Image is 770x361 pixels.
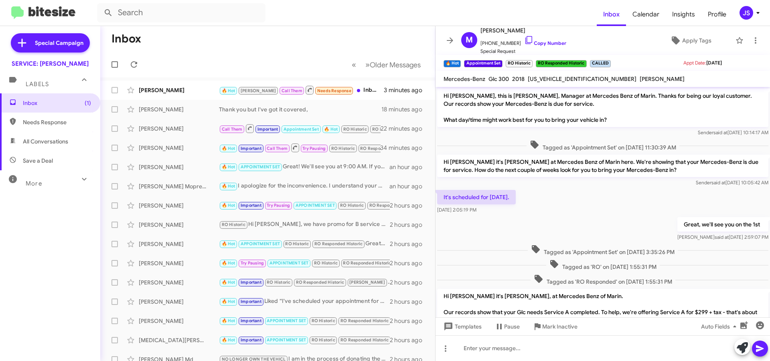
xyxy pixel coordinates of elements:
span: [PERSON_NAME] [349,280,385,285]
div: [PERSON_NAME] [139,86,219,94]
div: [PERSON_NAME] [139,317,219,325]
p: It's scheduled for [DATE]. [437,190,516,204]
span: Mark Inactive [542,319,577,334]
div: [MEDICAL_DATA][PERSON_NAME] [139,336,219,344]
input: Search [97,3,265,22]
span: RO Historic [340,203,364,208]
span: » [365,60,370,70]
span: 🔥 Hot [222,88,235,93]
span: Needs Response [317,88,351,93]
span: [DATE] 2:05:19 PM [437,207,476,213]
span: 🔥 Hot [324,127,338,132]
span: RO Responded Historic [360,146,408,151]
span: RO Historic [267,280,290,285]
button: Templates [436,319,488,334]
div: Great ! Thank you [219,239,390,248]
span: APPOINTMENT SET [267,337,306,343]
span: RO Historic [222,222,245,227]
span: Try Pausing [267,203,290,208]
div: Thanks will do, have a nice day and thanks for the reminder [219,258,390,268]
button: Pause [488,319,526,334]
div: 34 minutes ago [381,144,429,152]
nav: Page navigation example [347,56,426,73]
span: 🔥 Hot [222,241,235,246]
div: 2 hours ago [390,240,429,248]
span: APPOINTMENT SET [241,241,280,246]
span: RO Historic [343,127,367,132]
span: Inbox [23,99,91,107]
div: [PERSON_NAME] [139,202,219,210]
p: Hi [PERSON_NAME], this is [PERSON_NAME], Manager at Mercedes Benz of Marin. Thanks for being our ... [437,89,768,127]
div: I apologize for the inconvenience. I understand your preference for scheduling. Let me know the d... [219,182,389,191]
p: Hi [PERSON_NAME] it's [PERSON_NAME] at Mercedes Benz of Marin here. We're showing that your Merce... [437,155,768,177]
a: Copy Number [524,40,566,46]
span: RO Responded Historic [296,280,344,285]
span: Important [241,146,261,151]
span: RO Responded Historic [369,203,417,208]
div: Hi [PERSON_NAME], we have promo for B service for $699.00. Can I make an appointment for you ? [219,220,390,229]
span: APPOINTMENT SET [296,203,335,208]
span: Calendar [626,3,666,26]
span: Pause [504,319,520,334]
p: Hi [PERSON_NAME] it's [PERSON_NAME], at Mercedes Benz of Marin. Our records show that your Glc ne... [437,289,768,351]
span: RO Responded Historic [340,318,389,323]
span: 🔥 Hot [222,146,235,151]
span: 🔥 Hot [222,337,235,343]
button: JS [733,6,761,20]
div: Liked “I've scheduled your appointment for [DATE] 11 AM with a loaner reserved. Let me know if yo... [219,297,390,306]
button: Apply Tags [649,33,731,48]
span: Try Pausing [302,146,326,151]
div: Hey [PERSON_NAME] - yes, [PERSON_NAME] is my cousin, small world. Looking forward to meeting you ... [219,123,381,133]
span: Insights [666,3,701,26]
div: 2 hours ago [390,202,429,210]
div: [PERSON_NAME] [139,259,219,267]
div: Thank you! [219,201,390,210]
small: Appointment Set [464,60,502,67]
span: 🔥 Hot [222,164,235,169]
span: Templates [442,319,482,334]
span: [DATE] [706,60,722,66]
span: Call Them [222,127,243,132]
span: RO Historic [312,318,335,323]
span: Appointment Set [284,127,319,132]
span: 🔥 Hot [222,203,235,208]
span: RO Historic [285,241,309,246]
span: « [352,60,356,70]
small: RO Responded Historic [536,60,586,67]
span: APPOINTMENT SET [241,164,280,169]
span: Important [241,203,261,208]
span: APPOINTMENT SET [267,318,306,323]
div: 22 minutes ago [381,125,429,133]
div: SERVICE: [PERSON_NAME] [12,60,89,68]
span: [PHONE_NUMBER] [480,35,566,47]
span: 🔥 Hot [222,299,235,304]
div: 2 hours ago [390,221,429,229]
div: Thanks! [219,278,390,287]
span: Important [241,299,261,304]
span: RO Historic [312,337,335,343]
span: 🔥 Hot [222,260,235,266]
span: 🔥 Hot [222,184,235,189]
span: Special Request [480,47,566,55]
span: Inbox [597,3,626,26]
span: Labels [26,81,49,88]
span: All Conversations [23,137,68,145]
span: (1) [85,99,91,107]
span: Tagged as 'Appointment Set' on [DATE] 11:30:39 AM [527,140,679,151]
button: Previous [347,56,361,73]
span: Glc 300 [488,75,509,83]
div: I understand. If you have any questions or need assistance regarding your vehicle, feel free to ask! [219,335,390,345]
span: More [26,180,42,187]
span: RO Responded Historic [340,337,389,343]
span: Call Them [267,146,288,151]
small: RO Historic [506,60,533,67]
span: Important [241,318,261,323]
span: Tagged as 'Appointment Set' on [DATE] 3:35:26 PM [528,244,678,256]
div: an hour ago [389,182,429,190]
span: Tagged as 'RO' on [DATE] 1:55:31 PM [546,259,660,271]
div: [PERSON_NAME] [139,125,219,133]
span: 🔥 Hot [222,280,235,285]
span: said at [713,129,727,135]
div: [PERSON_NAME] [139,221,219,229]
span: [US_VEHICLE_IDENTIFICATION_NUMBER] [528,75,636,83]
